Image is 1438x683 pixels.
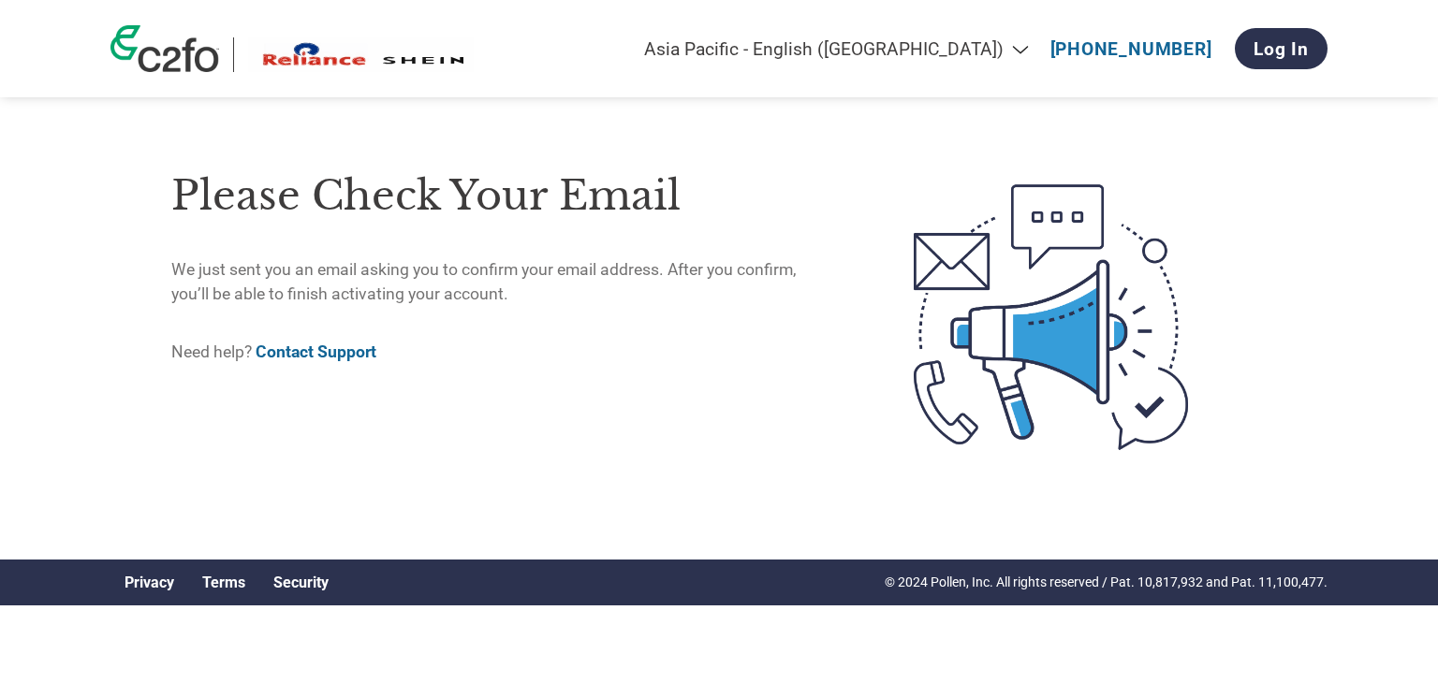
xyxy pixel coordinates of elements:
h1: Please check your email [171,166,835,226]
p: Need help? [171,340,835,364]
p: © 2024 Pollen, Inc. All rights reserved / Pat. 10,817,932 and Pat. 11,100,477. [885,573,1328,592]
p: We just sent you an email asking you to confirm your email address. After you confirm, you’ll be ... [171,257,835,307]
a: [PHONE_NUMBER] [1050,38,1212,60]
img: c2fo logo [110,25,219,72]
img: open-email [835,151,1267,484]
a: Privacy [125,574,174,591]
a: Contact Support [256,342,376,361]
a: Log In [1235,28,1328,69]
a: Security [273,574,329,591]
img: Reliance Retail Limited, SHEIN India [248,37,474,72]
a: Terms [202,574,245,591]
